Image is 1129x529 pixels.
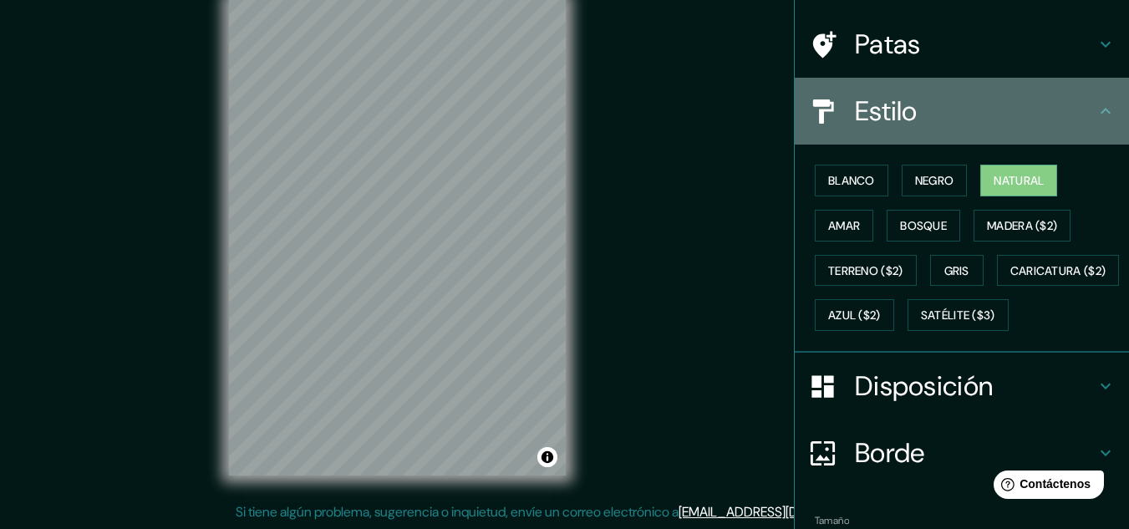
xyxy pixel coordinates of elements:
div: Disposición [795,353,1129,420]
div: Borde [795,420,1129,486]
font: Tamaño [815,514,849,527]
iframe: Lanzador de widgets de ayuda [980,464,1111,511]
div: Estilo [795,78,1129,145]
button: Satélite ($3) [908,299,1009,331]
button: Madera ($2) [974,210,1071,242]
font: Satélite ($3) [921,308,995,323]
font: Amar [828,218,860,233]
font: Natural [994,173,1044,188]
button: Natural [980,165,1057,196]
font: Blanco [828,173,875,188]
font: Terreno ($2) [828,263,903,278]
button: Gris [930,255,984,287]
button: Azul ($2) [815,299,894,331]
div: Patas [795,11,1129,78]
font: Si tiene algún problema, sugerencia o inquietud, envíe un correo electrónico a [236,503,679,521]
button: Amar [815,210,873,242]
font: Patas [855,27,921,62]
font: Gris [944,263,969,278]
font: Bosque [900,218,947,233]
button: Negro [902,165,968,196]
button: Activar o desactivar atribución [537,447,557,467]
font: Negro [915,173,954,188]
button: Bosque [887,210,960,242]
a: [EMAIL_ADDRESS][DOMAIN_NAME] [679,503,885,521]
button: Terreno ($2) [815,255,917,287]
font: Borde [855,435,925,471]
font: Madera ($2) [987,218,1057,233]
font: Estilo [855,94,918,129]
font: Azul ($2) [828,308,881,323]
button: Blanco [815,165,888,196]
font: Caricatura ($2) [1010,263,1106,278]
font: Disposición [855,369,993,404]
button: Caricatura ($2) [997,255,1120,287]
